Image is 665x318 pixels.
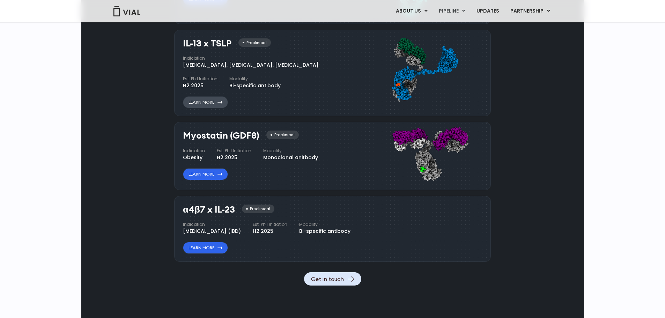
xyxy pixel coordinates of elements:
[183,154,205,161] div: Obesity
[242,205,274,213] div: Preclinical
[266,131,299,139] div: Preclinical
[238,38,271,47] div: Preclinical
[229,82,281,89] div: Bi-specific antibody
[183,38,231,49] h3: IL-13 x TSLP
[217,148,251,154] h4: Est. Ph I Initiation
[183,61,319,69] div: [MEDICAL_DATA], [MEDICAL_DATA], [MEDICAL_DATA]
[113,6,141,16] img: Vial Logo
[183,148,205,154] h4: Indication
[505,5,556,17] a: PARTNERSHIPMenu Toggle
[183,221,241,228] h4: Indication
[390,5,433,17] a: ABOUT USMenu Toggle
[183,55,319,61] h4: Indication
[263,154,318,161] div: Monoclonal anitbody
[433,5,471,17] a: PIPELINEMenu Toggle
[183,96,228,108] a: Learn More
[299,221,350,228] h4: Modality
[229,76,281,82] h4: Modality
[183,228,241,235] div: [MEDICAL_DATA] (IBD)
[183,82,217,89] div: H2 2025
[304,272,361,286] a: Get in touch
[299,228,350,235] div: Bi-specific antibody
[253,221,287,228] h4: Est. Ph I Initiation
[183,131,259,141] h3: Myostatin (GDF8)
[183,76,217,82] h4: Est. Ph I Initiation
[253,228,287,235] div: H2 2025
[183,242,228,254] a: Learn More
[183,205,235,215] h3: α4β7 x IL-23
[183,168,228,180] a: Learn More
[471,5,504,17] a: UPDATES
[217,154,251,161] div: H2 2025
[263,148,318,154] h4: Modality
